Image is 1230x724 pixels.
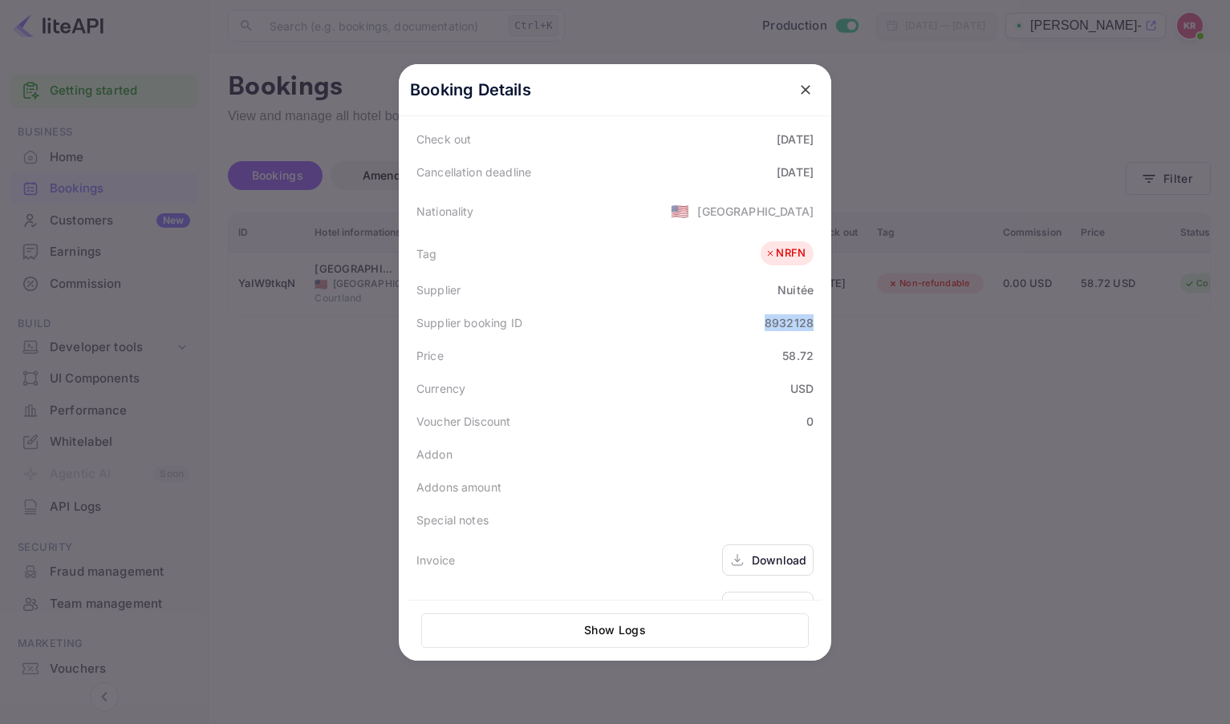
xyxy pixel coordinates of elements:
div: Addons amount [416,479,501,495]
span: United States [671,196,689,225]
button: Show Logs [421,613,809,648]
div: Supplier booking ID [416,314,522,331]
div: Price [416,347,444,364]
div: 0 [806,413,814,430]
p: Booking Details [410,78,531,102]
div: NRFN [765,245,806,261]
div: Currency [416,380,465,397]
div: Special notes [416,512,489,528]
div: Nuitée [777,281,814,298]
div: USD [790,380,814,397]
div: Invoice [416,552,455,568]
div: Cancellation deadline [416,164,531,180]
div: Nationality [416,203,474,220]
div: Tag [416,245,436,262]
div: 8932128 [765,314,814,331]
div: Voucher Discount [416,413,510,430]
div: Check out [416,131,471,148]
div: [DATE] [777,131,814,148]
button: close [791,75,820,104]
div: Supplier [416,281,461,298]
div: Download [752,552,806,568]
div: [DATE] [777,164,814,180]
div: [GEOGRAPHIC_DATA] [697,203,814,220]
div: 58.72 [782,347,814,364]
div: Addon [416,446,453,463]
